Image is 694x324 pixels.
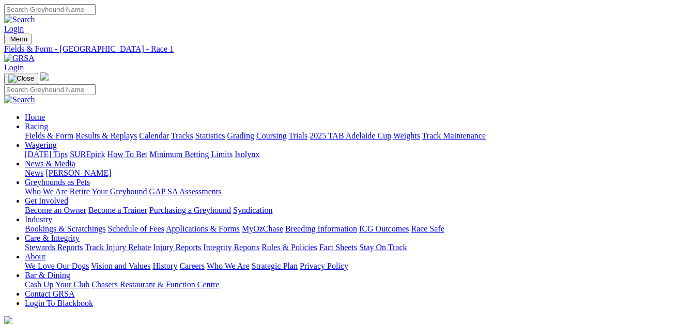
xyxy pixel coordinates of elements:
a: Schedule of Fees [107,224,164,233]
a: Track Maintenance [422,131,486,140]
a: Grading [227,131,254,140]
a: Contact GRSA [25,289,74,298]
a: Get Involved [25,196,68,205]
img: logo-grsa-white.png [40,72,49,81]
a: Statistics [195,131,225,140]
a: Retire Your Greyhound [70,187,147,196]
a: History [152,261,177,270]
a: Integrity Reports [203,243,259,252]
a: Privacy Policy [300,261,348,270]
a: Become an Owner [25,206,86,214]
a: Login To Blackbook [25,299,93,307]
a: Who We Are [25,187,68,196]
a: Login [4,63,24,72]
a: Syndication [233,206,272,214]
a: [DATE] Tips [25,150,68,159]
a: Injury Reports [153,243,201,252]
a: Trials [288,131,307,140]
a: How To Bet [107,150,148,159]
a: ICG Outcomes [359,224,409,233]
a: Coursing [256,131,287,140]
a: Calendar [139,131,169,140]
a: We Love Our Dogs [25,261,89,270]
a: Tracks [171,131,193,140]
img: Close [8,74,34,83]
button: Toggle navigation [4,73,38,84]
a: Stewards Reports [25,243,83,252]
a: Fields & Form - [GEOGRAPHIC_DATA] - Race 1 [4,44,690,54]
a: [PERSON_NAME] [45,168,111,177]
a: Rules & Policies [261,243,317,252]
a: Chasers Restaurant & Function Centre [91,280,219,289]
input: Search [4,4,96,15]
a: Home [25,113,45,121]
a: Minimum Betting Limits [149,150,233,159]
div: Industry [25,224,690,234]
div: Care & Integrity [25,243,690,252]
a: Race Safe [411,224,444,233]
a: Wagering [25,141,57,149]
a: Isolynx [235,150,259,159]
a: MyOzChase [242,224,283,233]
div: Bar & Dining [25,280,690,289]
img: Search [4,95,35,104]
a: About [25,252,45,261]
img: Search [4,15,35,24]
a: Purchasing a Greyhound [149,206,231,214]
a: Breeding Information [285,224,357,233]
a: Industry [25,215,52,224]
a: Cash Up Your Club [25,280,89,289]
a: Care & Integrity [25,234,80,242]
a: 2025 TAB Adelaide Cup [310,131,391,140]
span: Menu [10,35,27,43]
a: Racing [25,122,48,131]
a: Bookings & Scratchings [25,224,105,233]
a: Track Injury Rebate [85,243,151,252]
div: Get Involved [25,206,690,215]
a: Fact Sheets [319,243,357,252]
a: Fields & Form [25,131,73,140]
a: Bar & Dining [25,271,70,280]
a: GAP SA Assessments [149,187,222,196]
a: Stay On Track [359,243,407,252]
a: Become a Trainer [88,206,147,214]
a: News & Media [25,159,75,168]
a: Careers [179,261,205,270]
a: Login [4,24,24,33]
a: Results & Replays [75,131,137,140]
div: Racing [25,131,690,141]
div: Wagering [25,150,690,159]
input: Search [4,84,96,95]
a: Applications & Forms [166,224,240,233]
a: SUREpick [70,150,105,159]
a: Greyhounds as Pets [25,178,90,187]
a: Weights [393,131,420,140]
a: Strategic Plan [252,261,298,270]
a: Who We Are [207,261,250,270]
img: GRSA [4,54,35,63]
div: Greyhounds as Pets [25,187,690,196]
a: News [25,168,43,177]
div: News & Media [25,168,690,178]
div: About [25,261,690,271]
button: Toggle navigation [4,34,32,44]
a: Vision and Values [91,261,150,270]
